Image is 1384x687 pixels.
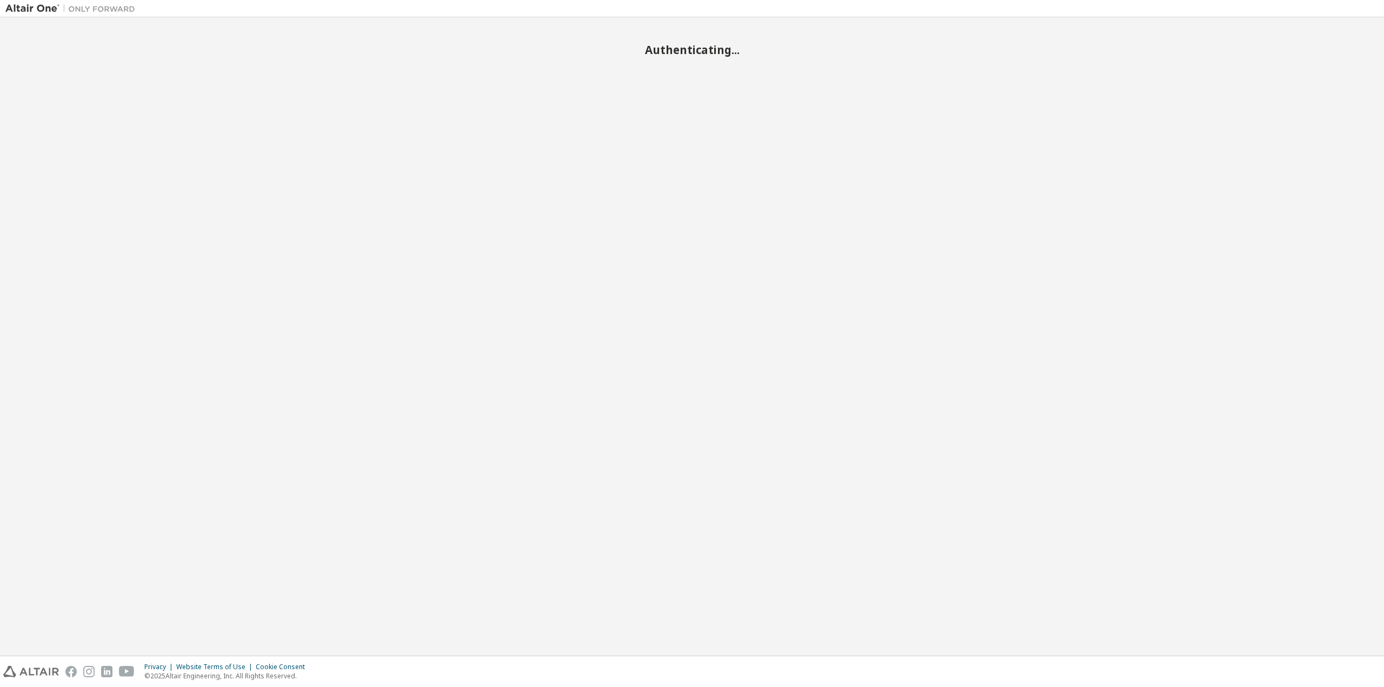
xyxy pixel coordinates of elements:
img: Altair One [5,3,141,14]
img: instagram.svg [83,666,95,677]
h2: Authenticating... [5,43,1379,57]
img: youtube.svg [119,666,135,677]
img: altair_logo.svg [3,666,59,677]
img: facebook.svg [65,666,77,677]
p: © 2025 Altair Engineering, Inc. All Rights Reserved. [144,671,311,681]
div: Website Terms of Use [176,663,256,671]
img: linkedin.svg [101,666,112,677]
div: Cookie Consent [256,663,311,671]
div: Privacy [144,663,176,671]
